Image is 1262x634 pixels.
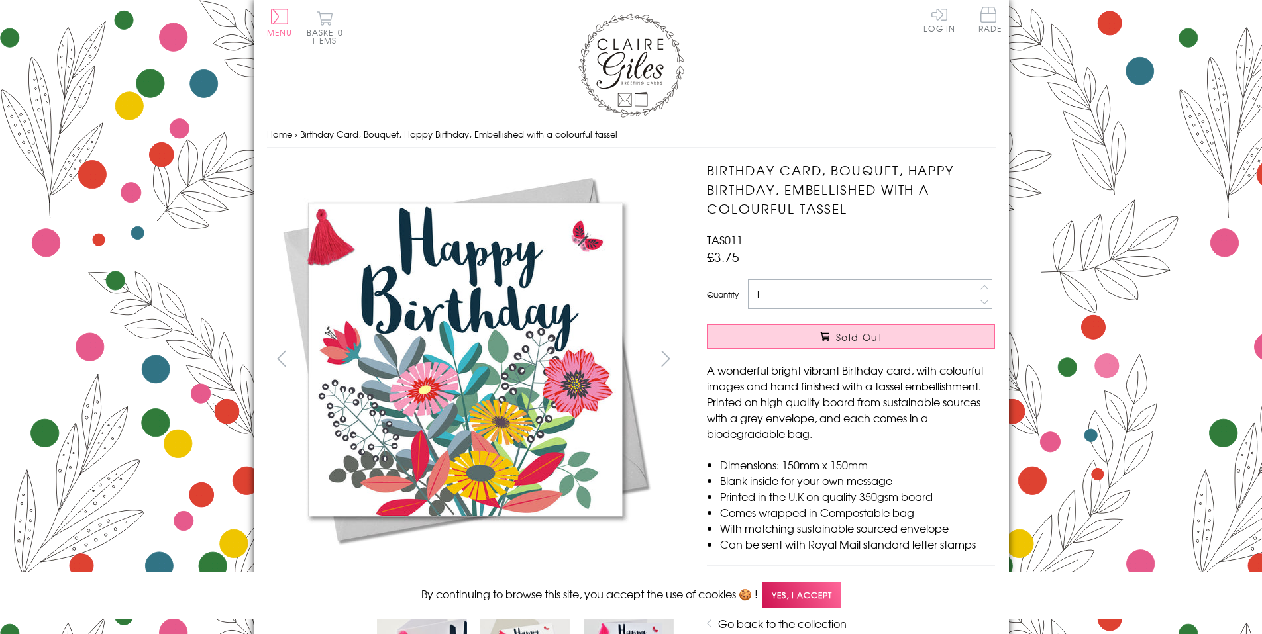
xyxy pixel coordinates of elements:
button: prev [267,343,297,373]
li: Can be sent with Royal Mail standard letter stamps [720,536,995,552]
a: Log In [923,7,955,32]
span: Birthday Card, Bouquet, Happy Birthday, Embellished with a colourful tassel [300,128,617,140]
li: With matching sustainable sourced envelope [720,520,995,536]
li: Dimensions: 150mm x 150mm [720,457,995,473]
label: Quantity [707,289,739,300]
span: Sold Out [836,330,882,343]
button: next [651,343,680,373]
span: 0 items [313,26,343,46]
button: Basket0 items [307,11,343,44]
span: Yes, I accept [762,582,841,608]
li: Blank inside for your own message [720,473,995,488]
nav: breadcrumbs [267,121,996,148]
p: A wonderful bright vibrant Birthday card, with colourful images and hand finished with a tassel e... [707,362,995,441]
span: › [295,128,297,140]
span: TAS011 [707,232,743,248]
img: Claire Giles Greetings Cards [578,13,684,118]
img: Birthday Card, Bouquet, Happy Birthday, Embellished with a colourful tassel [266,161,664,558]
span: Menu [267,26,293,38]
a: Trade [974,7,1002,35]
button: Menu [267,9,293,36]
li: Comes wrapped in Compostable bag [720,504,995,520]
a: Home [267,128,292,140]
span: Trade [974,7,1002,32]
li: Printed in the U.K on quality 350gsm board [720,488,995,504]
button: Sold Out [707,324,995,349]
img: Birthday Card, Bouquet, Happy Birthday, Embellished with a colourful tassel [680,161,1078,558]
h1: Birthday Card, Bouquet, Happy Birthday, Embellished with a colourful tassel [707,161,995,218]
span: £3.75 [707,248,739,266]
a: Go back to the collection [718,615,847,631]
